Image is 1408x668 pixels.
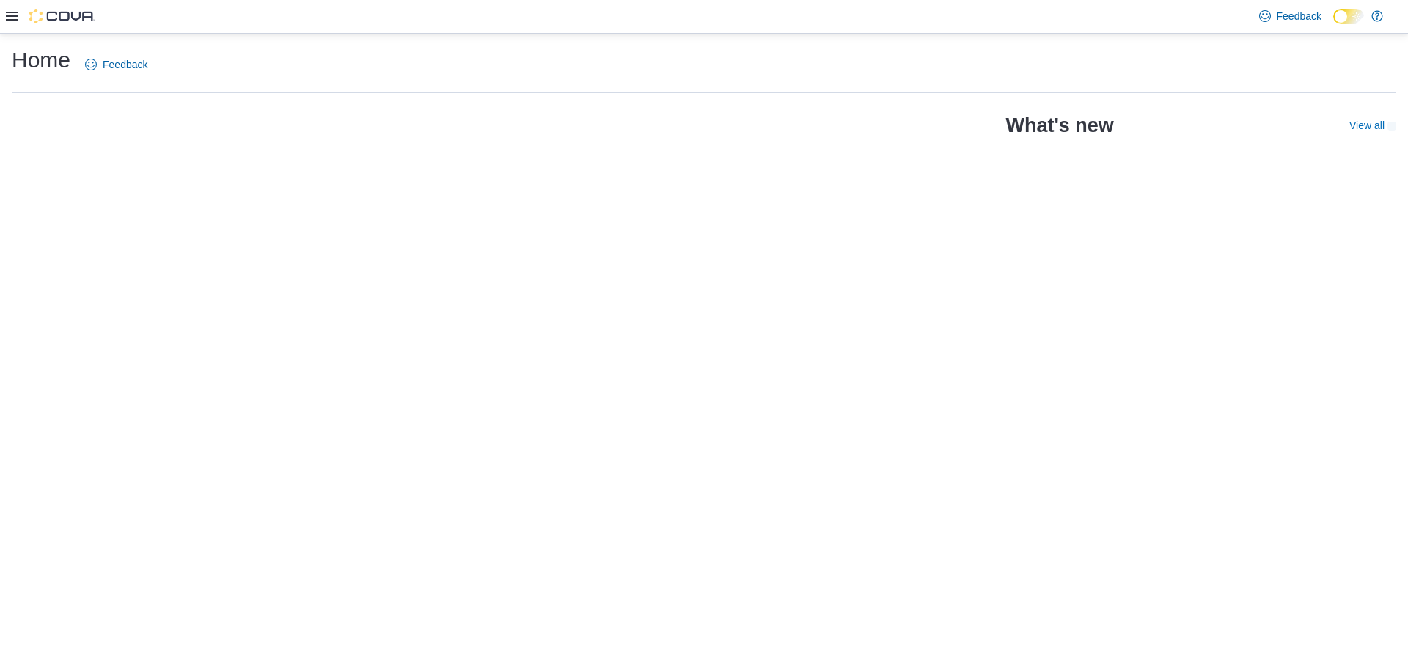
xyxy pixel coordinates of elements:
[1253,1,1327,31] a: Feedback
[1333,9,1364,24] input: Dark Mode
[1387,122,1396,131] svg: External link
[12,45,70,75] h1: Home
[103,57,147,72] span: Feedback
[1005,114,1113,137] h2: What's new
[29,9,95,23] img: Cova
[79,50,153,79] a: Feedback
[1349,120,1396,131] a: View allExternal link
[1277,9,1321,23] span: Feedback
